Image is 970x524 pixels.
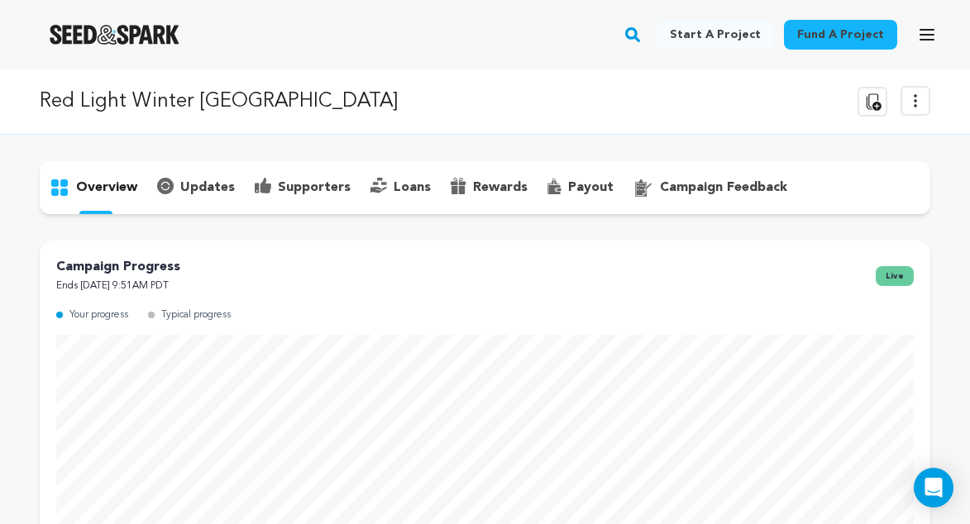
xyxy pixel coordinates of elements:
[50,25,179,45] a: Seed&Spark Homepage
[394,178,431,198] p: loans
[56,277,180,296] p: Ends [DATE] 9:51AM PDT
[568,178,614,198] p: payout
[361,174,441,201] button: loans
[180,178,235,198] p: updates
[914,468,953,507] div: Open Intercom Messenger
[660,178,787,198] p: campaign feedback
[876,266,914,286] span: live
[784,20,897,50] a: Fund a project
[76,178,137,198] p: overview
[245,174,361,201] button: supporters
[278,178,351,198] p: supporters
[40,174,147,201] button: overview
[624,174,797,201] button: campaign feedback
[50,25,179,45] img: Seed&Spark Logo Dark Mode
[441,174,538,201] button: rewards
[147,174,245,201] button: updates
[40,87,398,117] p: Red Light Winter [GEOGRAPHIC_DATA]
[161,306,231,325] p: Typical progress
[69,306,128,325] p: Your progress
[538,174,624,201] button: payout
[56,257,180,277] p: Campaign Progress
[473,178,528,198] p: rewards
[657,20,774,50] a: Start a project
